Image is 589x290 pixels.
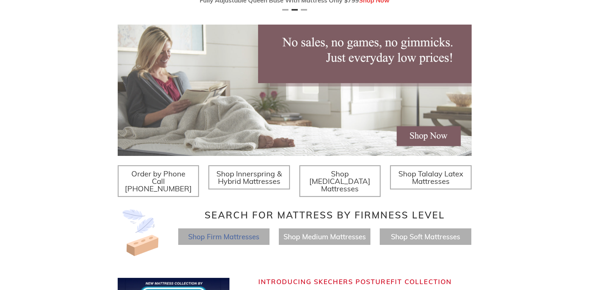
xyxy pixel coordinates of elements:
[216,169,282,186] span: Shop Innerspring & Hybrid Mattresses
[390,165,472,189] a: Shop Talalay Latex Mattresses
[282,9,288,11] button: Page 1
[398,169,463,186] span: Shop Talalay Latex Mattresses
[118,165,199,197] a: Order by Phone Call [PHONE_NUMBER]
[309,169,370,193] span: Shop [MEDICAL_DATA] Mattresses
[118,25,472,156] img: herobannermay2022-1652879215306_1200x.jpg
[292,9,298,11] button: Page 2
[301,9,307,11] button: Page 3
[258,278,452,286] span: Introducing Skechers Posturefit Collection
[205,209,445,221] span: Search for Mattress by Firmness Level
[299,165,381,197] a: Shop [MEDICAL_DATA] Mattresses
[391,232,460,241] a: Shop Soft Mattresses
[125,169,192,193] span: Order by Phone Call [PHONE_NUMBER]
[118,209,164,256] img: Image-of-brick- and-feather-representing-firm-and-soft-feel
[188,232,259,241] a: Shop Firm Mattresses
[208,165,290,189] a: Shop Innerspring & Hybrid Mattresses
[283,232,366,241] a: Shop Medium Mattresses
